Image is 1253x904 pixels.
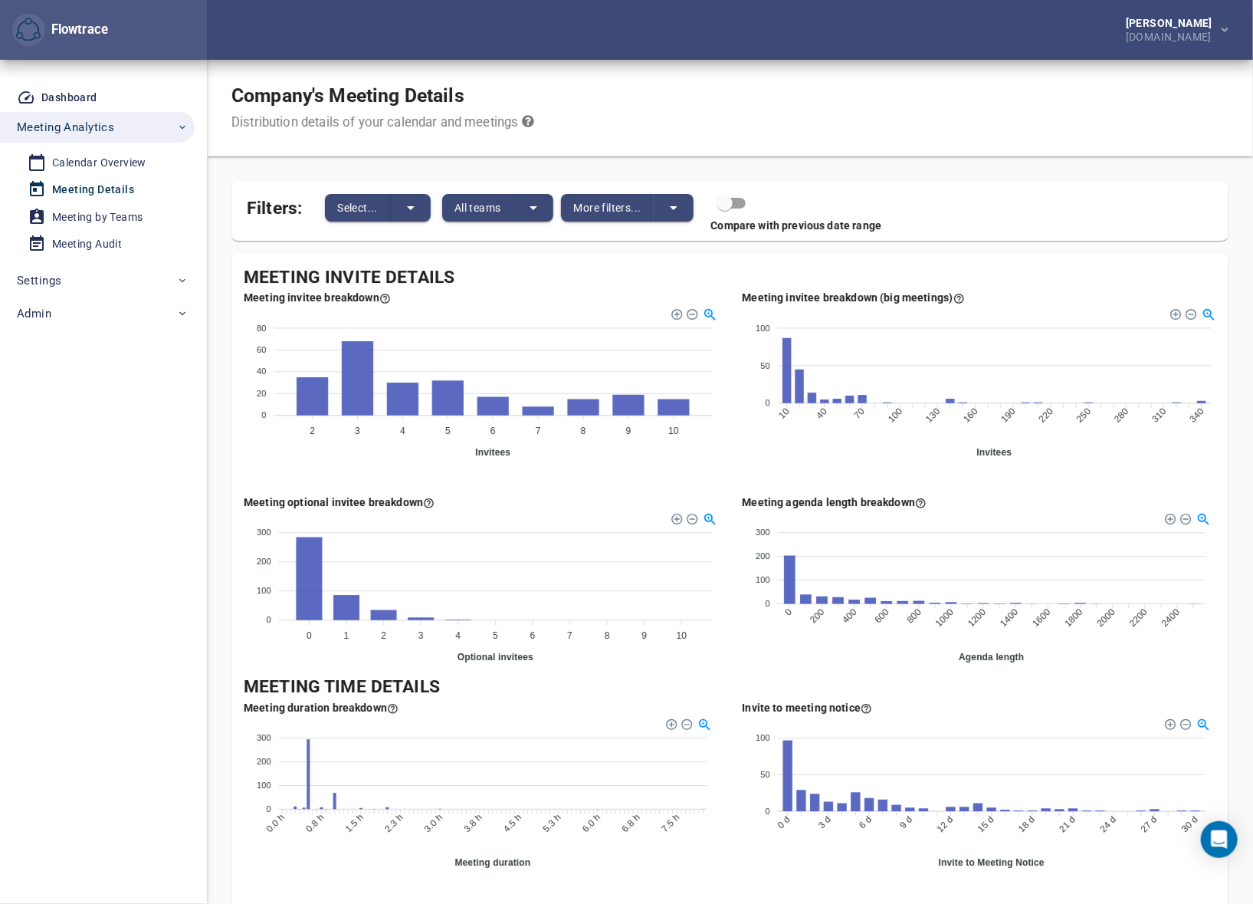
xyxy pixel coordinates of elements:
[244,700,399,715] div: Here you see how many meetings by the duration of it (duration in 5 minute steps). We don't show ...
[775,814,792,831] tspan: 0 d
[760,770,770,779] tspan: 50
[742,290,964,305] div: Here you see how many meetings you organize per number of invitees (for meetings with 500 or less...
[765,399,769,408] tspan: 0
[257,757,271,766] tspan: 200
[742,495,927,510] div: Here you see how many meetings have certain length of an agenda and up to 2.5k characters. The le...
[501,812,523,834] tspan: 4.5 h
[976,448,1012,459] text: Invitees
[756,733,770,742] tspan: 100
[418,630,424,641] tspan: 3
[541,812,563,834] tspan: 5.3 h
[814,406,829,421] tspan: 40
[307,630,312,641] tspan: 0
[257,587,271,596] tspan: 100
[244,265,1216,291] div: Meeting Invite Details
[756,528,770,537] tspan: 300
[16,18,41,42] img: Flowtrace
[1179,814,1200,835] tspan: 30 d
[677,630,687,641] tspan: 10
[1097,814,1118,835] tspan: 24 d
[851,406,867,421] tspan: 70
[461,812,484,834] tspan: 3.8 h
[231,113,534,132] div: Distribution details of your calendar and meetings
[445,426,451,436] tspan: 5
[620,812,642,834] tspan: 6.8 h
[17,304,51,324] span: Admin
[382,812,405,834] tspan: 2.3 h
[1150,406,1168,424] tspan: 310
[422,812,444,834] tspan: 3.0 h
[1169,307,1179,318] div: Zoom In
[1101,13,1241,47] button: [PERSON_NAME][DOMAIN_NAME]
[959,653,1024,663] text: Agenda length
[1179,718,1189,728] div: Zoom Out
[1112,406,1130,424] tspan: 280
[659,812,681,834] tspan: 7.5 h
[816,814,833,831] tspan: 3 d
[961,406,979,424] tspan: 160
[1179,512,1189,523] div: Zoom Out
[303,812,326,834] tspan: 0.8 h
[765,600,769,609] tspan: 0
[257,345,267,354] tspan: 60
[475,448,510,459] text: Invitees
[933,607,956,629] tspan: 1000
[337,199,378,217] span: Select...
[12,14,108,47] div: Flowtrace
[267,616,271,625] tspan: 0
[442,194,514,222] button: All teams
[1160,607,1182,629] tspan: 2400
[52,235,122,254] div: Meeting Audit
[782,607,794,618] tspan: 0
[872,607,891,625] tspan: 600
[581,426,586,436] tspan: 8
[231,218,1216,233] div: Compare with previous date range
[536,426,541,436] tspan: 7
[381,630,386,641] tspan: 2
[12,14,45,47] button: Flowtrace
[686,307,697,318] div: Zoom Out
[966,607,988,629] tspan: 1200
[244,495,435,510] div: Here you see how many meetings you have with per optional invitees (up to 20 optional invitees).
[1126,18,1219,28] div: [PERSON_NAME]
[1196,716,1209,729] div: Selection Zoom
[458,653,533,663] text: Optional invitees
[703,511,716,524] div: Selection Zoom
[343,812,366,834] tspan: 1.5 h
[490,426,496,436] tspan: 6
[257,389,267,398] tspan: 20
[561,194,654,222] button: More filters...
[923,406,942,424] tspan: 130
[808,607,826,625] tspan: 200
[998,607,1020,629] tspan: 1400
[976,814,996,835] tspan: 15 d
[1201,307,1214,320] div: Selection Zoom
[310,426,315,436] tspan: 2
[454,857,530,868] text: Meeting duration
[561,194,694,222] div: split button
[760,361,770,370] tspan: 50
[671,512,681,523] div: Zoom In
[455,630,461,641] tspan: 4
[1030,607,1052,629] tspan: 1600
[671,307,681,318] div: Zoom In
[267,804,271,814] tspan: 0
[605,630,610,641] tspan: 8
[530,630,536,641] tspan: 6
[1138,814,1159,835] tspan: 27 d
[52,153,146,173] div: Calendar Overview
[897,814,914,831] tspan: 9 d
[261,411,266,420] tspan: 0
[355,426,360,436] tspan: 3
[1196,511,1209,524] div: Selection Zoom
[1016,814,1037,835] tspan: 18 d
[45,21,108,39] div: Flowtrace
[665,718,676,728] div: Zoom In
[257,528,271,537] tspan: 300
[257,733,271,742] tspan: 300
[1163,718,1174,728] div: Zoom In
[776,406,792,421] tspan: 10
[41,88,97,107] div: Dashboard
[344,630,349,641] tspan: 1
[1184,307,1195,318] div: Zoom Out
